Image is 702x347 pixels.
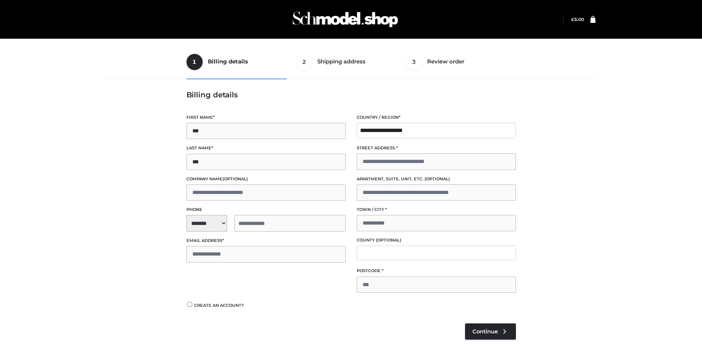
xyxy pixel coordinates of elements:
[357,114,516,121] label: Country / Region
[186,114,346,121] label: First name
[186,206,346,213] label: Phone
[571,17,584,22] bdi: 5.00
[465,323,516,340] a: Continue
[194,303,244,308] span: Create an account?
[357,267,516,274] label: Postcode
[223,176,248,181] span: (optional)
[472,328,498,335] span: Continue
[571,17,574,22] span: £
[186,237,346,244] label: Email address
[376,237,401,243] span: (optional)
[186,145,346,152] label: Last name
[357,145,516,152] label: Street address
[425,176,450,181] span: (optional)
[186,302,193,307] input: Create an account?
[186,176,346,183] label: Company name
[571,17,584,22] a: £5.00
[290,5,401,34] img: Schmodel Admin 964
[357,237,516,244] label: County
[357,176,516,183] label: Apartment, suite, unit, etc.
[357,206,516,213] label: Town / City
[186,90,516,99] h3: Billing details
